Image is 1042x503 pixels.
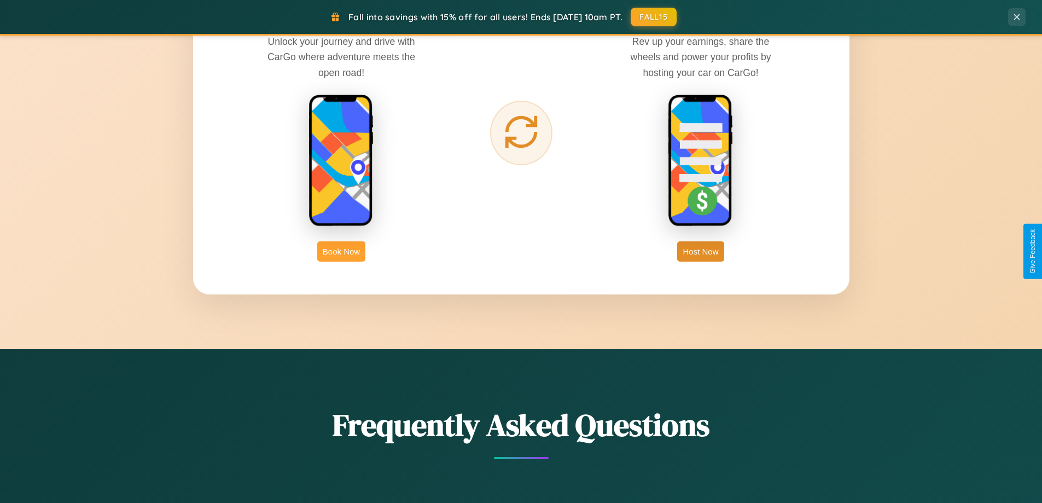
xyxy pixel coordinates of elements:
button: Host Now [677,241,724,262]
img: host phone [668,94,734,228]
img: rent phone [308,94,374,228]
span: Fall into savings with 15% off for all users! Ends [DATE] 10am PT. [348,11,622,22]
button: FALL15 [631,8,677,26]
div: Give Feedback [1029,229,1037,274]
p: Unlock your journey and drive with CarGo where adventure meets the open road! [259,34,423,80]
button: Book Now [317,241,365,262]
h2: Frequently Asked Questions [193,404,849,446]
p: Rev up your earnings, share the wheels and power your profits by hosting your car on CarGo! [619,34,783,80]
